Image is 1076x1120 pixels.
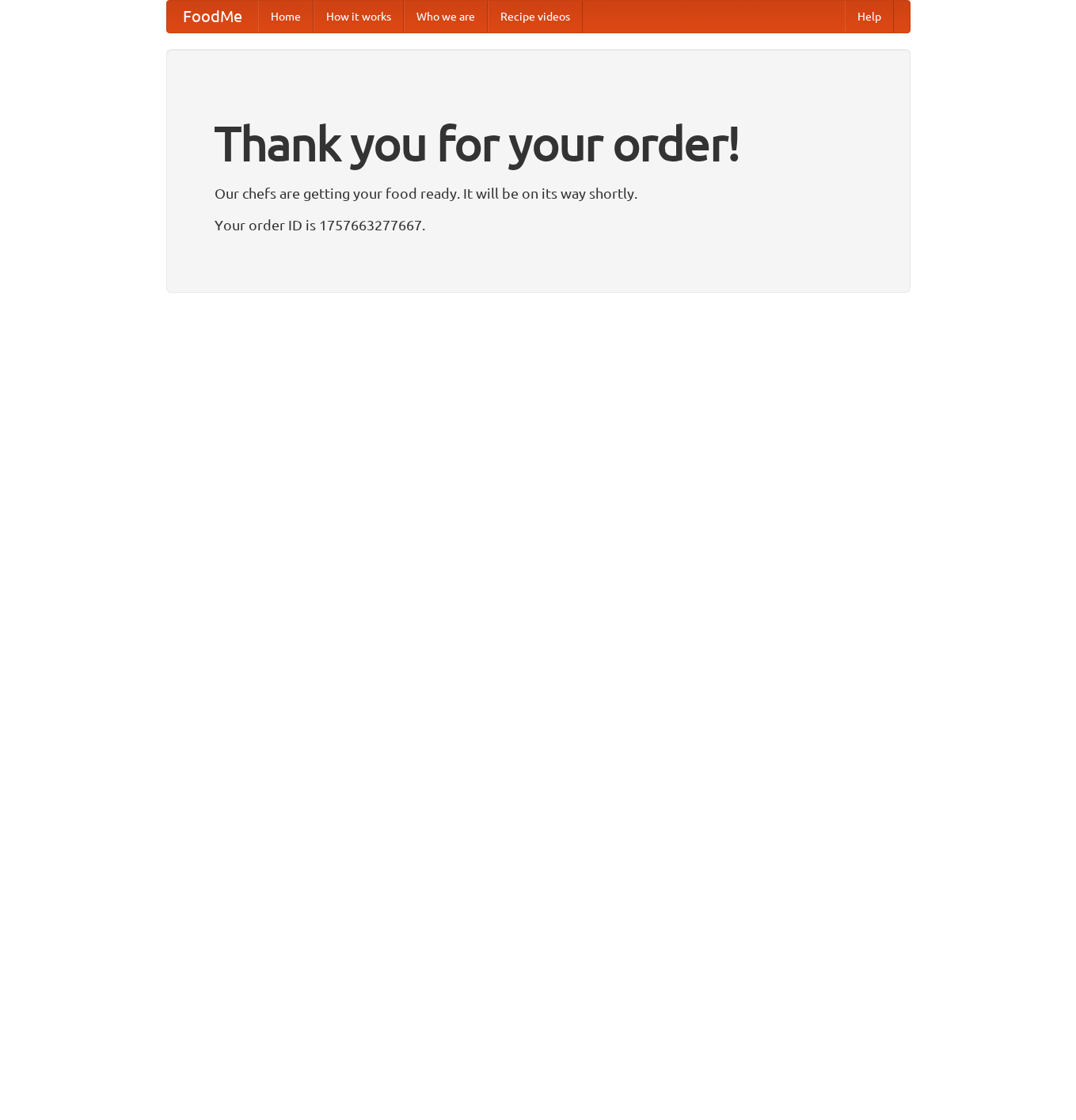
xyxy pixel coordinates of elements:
p: Our chefs are getting your food ready. It will be on its way shortly. [215,181,862,205]
a: Recipe videos [488,1,583,32]
a: FoodMe [167,1,258,32]
a: Help [845,1,894,32]
p: Your order ID is 1757663277667. [215,213,862,237]
a: Who we are [404,1,488,32]
h1: Thank you for your order! [215,105,862,181]
a: How it works [314,1,404,32]
a: Home [258,1,314,32]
